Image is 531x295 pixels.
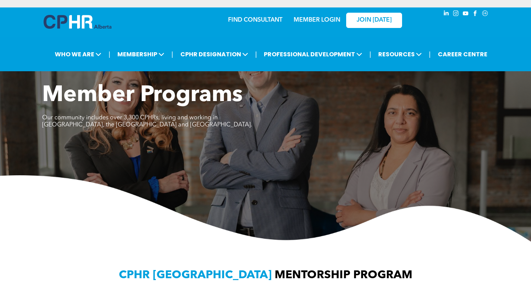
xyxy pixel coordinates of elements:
[294,17,340,23] a: MEMBER LOGIN
[462,9,470,19] a: youtube
[171,47,173,62] li: |
[275,270,413,281] span: MENTORSHIP PROGRAM
[357,17,392,24] span: JOIN [DATE]
[44,15,111,29] img: A blue and white logo for cp alberta
[471,9,480,19] a: facebook
[346,13,402,28] a: JOIN [DATE]
[255,47,257,62] li: |
[108,47,110,62] li: |
[452,9,460,19] a: instagram
[442,9,451,19] a: linkedin
[262,47,364,61] span: PROFESSIONAL DEVELOPMENT
[119,270,272,281] span: CPHR [GEOGRAPHIC_DATA]
[42,84,243,107] span: Member Programs
[53,47,104,61] span: WHO WE ARE
[178,47,250,61] span: CPHR DESIGNATION
[481,9,489,19] a: Social network
[228,17,282,23] a: FIND CONSULTANT
[436,47,490,61] a: CAREER CENTRE
[376,47,424,61] span: RESOURCES
[42,115,252,128] span: Our community includes over 3,300 CPHRs, living and working in [GEOGRAPHIC_DATA], the [GEOGRAPHIC...
[115,47,167,61] span: MEMBERSHIP
[429,47,431,62] li: |
[369,47,371,62] li: |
